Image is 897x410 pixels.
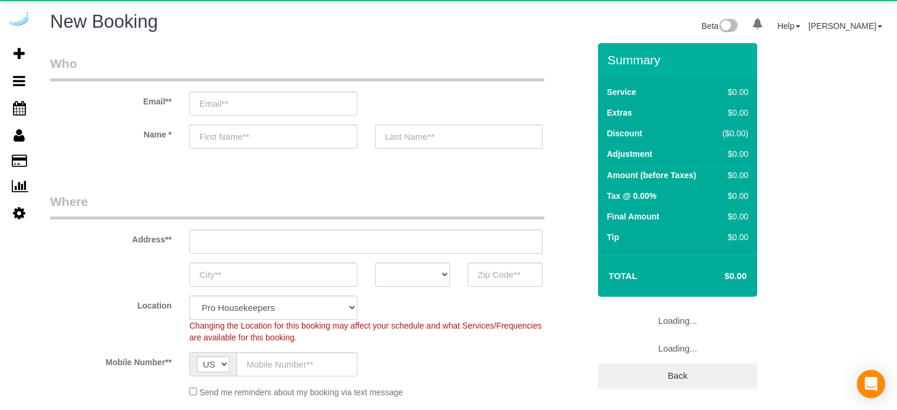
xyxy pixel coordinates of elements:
label: Mobile Number** [41,352,180,368]
input: First Name** [189,124,357,149]
div: $0.00 [717,86,748,98]
a: Help [777,21,800,31]
label: Amount (before Taxes) [607,169,696,181]
input: Mobile Number** [236,352,357,376]
label: Tax @ 0.00% [607,190,656,202]
legend: Who [50,55,544,81]
span: New Booking [50,11,158,32]
input: Zip Code** [468,263,543,287]
img: Automaid Logo [7,12,31,28]
div: $0.00 [717,148,748,160]
div: ($0.00) [717,127,748,139]
label: Location [41,296,180,311]
div: $0.00 [717,231,748,243]
label: Final Amount [607,211,659,222]
label: Discount [607,127,642,139]
span: Changing the Location for this booking may affect your schedule and what Services/Frequencies are... [189,321,541,342]
strong: Total [609,271,638,281]
div: $0.00 [717,169,748,181]
a: Beta [702,21,738,31]
h3: Summary [607,53,751,67]
h4: $0.00 [689,271,747,281]
a: [PERSON_NAME] [809,21,882,31]
label: Extras [607,107,632,119]
img: New interface [718,19,738,34]
div: $0.00 [717,107,748,119]
span: Send me reminders about my booking via text message [199,388,403,397]
div: $0.00 [717,211,748,222]
a: Back [598,363,757,388]
label: Service [607,86,636,98]
label: Tip [607,231,619,243]
div: $0.00 [717,190,748,202]
label: Adjustment [607,148,652,160]
input: Last Name** [375,124,543,149]
div: Open Intercom Messenger [857,370,885,398]
legend: Where [50,193,544,219]
label: Name * [41,124,180,140]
